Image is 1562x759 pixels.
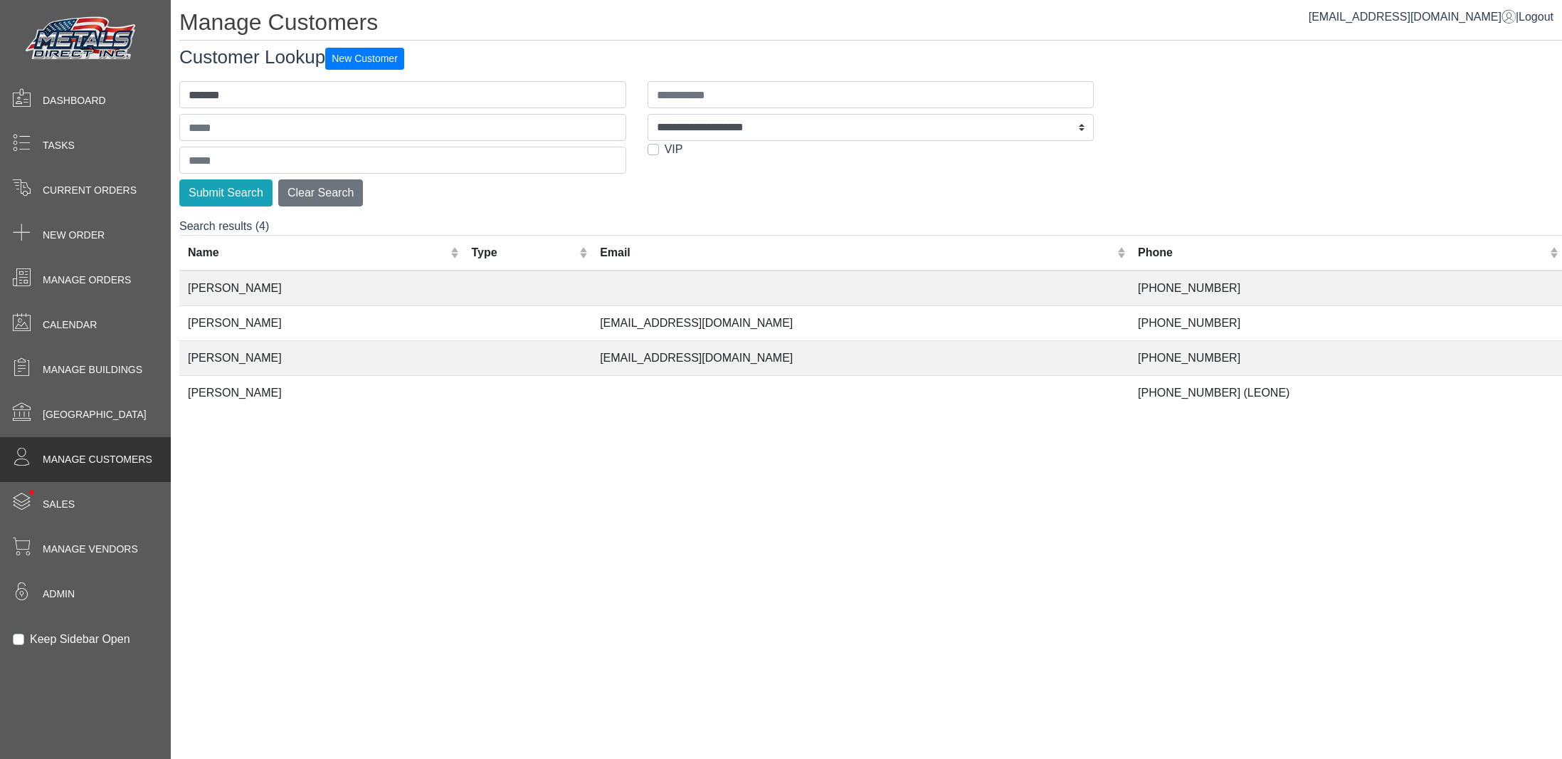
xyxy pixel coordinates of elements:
td: [PHONE_NUMBER] (LEONE) [1129,376,1562,411]
td: [PHONE_NUMBER] [1129,341,1562,376]
h1: Manage Customers [179,9,1562,41]
span: Manage Orders [43,273,131,288]
td: [PHONE_NUMBER] [1129,271,1562,306]
div: Name [188,244,447,261]
span: Tasks [43,138,75,153]
span: Calendar [43,318,97,333]
span: Manage Vendors [43,542,138,557]
span: Current Orders [43,183,137,198]
div: | [1309,9,1553,26]
span: Dashboard [43,93,106,108]
h3: Customer Lookup [179,46,1562,70]
span: Sales [43,497,75,512]
div: Search results (4) [179,218,1562,410]
span: • [14,469,50,515]
div: Type [471,244,575,261]
td: [EMAIL_ADDRESS][DOMAIN_NAME] [591,341,1129,376]
span: Manage Customers [43,452,152,467]
td: [PERSON_NAME] [179,271,463,306]
img: Metals Direct Inc Logo [21,13,142,66]
button: Clear Search [278,179,363,206]
td: [PERSON_NAME] [179,341,463,376]
label: Keep Sidebar Open [30,631,130,648]
a: [EMAIL_ADDRESS][DOMAIN_NAME] [1309,11,1516,23]
label: VIP [665,141,683,158]
div: Email [600,244,1114,261]
td: [PERSON_NAME] [179,306,463,341]
button: Submit Search [179,179,273,206]
a: New Customer [325,46,404,68]
span: Admin [43,587,75,602]
span: Manage Buildings [43,362,142,377]
td: [EMAIL_ADDRESS][DOMAIN_NAME] [591,306,1129,341]
div: Phone [1138,244,1546,261]
span: [GEOGRAPHIC_DATA] [43,407,147,422]
td: [PERSON_NAME] [179,376,463,411]
span: Logout [1519,11,1553,23]
td: [PHONE_NUMBER] [1129,306,1562,341]
button: New Customer [325,48,404,70]
span: New Order [43,228,105,243]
